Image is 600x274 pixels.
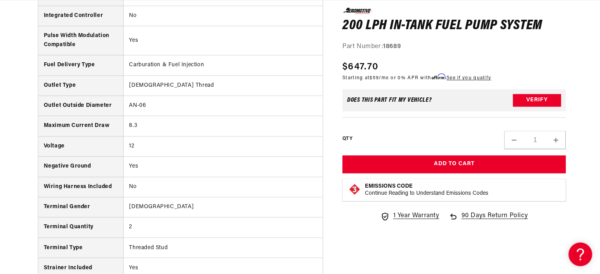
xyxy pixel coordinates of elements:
[123,237,323,257] td: Threaded Stud
[123,75,323,95] td: [DEMOGRAPHIC_DATA] Thread
[383,44,401,50] strong: 18689
[38,96,123,116] th: Outlet Outside Diameter
[123,177,323,197] td: No
[38,75,123,95] th: Outlet Type
[123,217,323,237] td: 2
[123,6,323,26] td: No
[38,197,123,217] th: Terminal Gender
[38,157,123,177] th: Negative Ground
[38,237,123,257] th: Terminal Type
[123,55,323,75] td: Carburation & Fuel Injection
[38,6,123,26] th: Integrated Controller
[123,26,323,55] td: Yes
[447,76,491,80] a: See if you qualify - Learn more about Affirm Financing (opens in modal)
[347,97,432,104] div: Does This part fit My vehicle?
[123,96,323,116] td: AN-06
[365,190,488,198] p: Continue Reading to Understand Emissions Codes
[449,211,528,229] a: 90 Days Return Policy
[38,136,123,156] th: Voltage
[365,184,413,190] strong: Emissions Code
[461,211,528,229] span: 90 Days Return Policy
[123,197,323,217] td: [DEMOGRAPHIC_DATA]
[38,177,123,197] th: Wiring Harness Included
[123,136,323,156] td: 12
[348,183,361,196] img: Emissions code
[38,26,123,55] th: Pulse Width Modulation Compatible
[123,116,323,136] td: 8.3
[393,211,439,222] span: 1 Year Warranty
[365,183,488,198] button: Emissions CodeContinue Reading to Understand Emissions Codes
[380,211,439,222] a: 1 Year Warranty
[432,74,445,80] span: Affirm
[123,157,323,177] td: Yes
[342,156,566,173] button: Add to Cart
[38,217,123,237] th: Terminal Quantity
[342,136,352,143] label: QTY
[342,42,566,52] div: Part Number:
[342,60,378,74] span: $647.70
[342,74,491,82] p: Starting at /mo or 0% APR with .
[513,94,561,107] button: Verify
[342,20,566,32] h1: 200 LPH In-Tank Fuel Pump System
[38,55,123,75] th: Fuel Delivery Type
[38,116,123,136] th: Maximum Current Draw
[370,76,379,80] span: $59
